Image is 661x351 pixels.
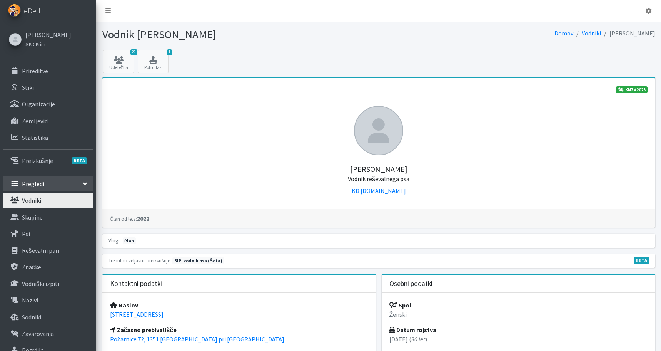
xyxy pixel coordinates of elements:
p: Ženski [389,310,648,319]
strong: Začasno prebivališče [110,326,177,334]
a: Vodniki [582,29,601,37]
p: [DATE] ( ) [389,334,648,344]
a: Reševalni pari [3,243,93,258]
p: Skupine [22,213,43,221]
p: Statistika [22,134,48,141]
a: [PERSON_NAME] [25,30,71,39]
a: Nazivi [3,292,93,308]
strong: Datum rojstva [389,326,436,334]
span: član [123,237,136,244]
a: Vodniki [3,193,93,208]
p: Zavarovanja [22,330,54,338]
strong: 2022 [110,215,149,222]
span: 20 [130,49,137,55]
h1: Vodnik [PERSON_NAME] [102,28,376,41]
a: PreizkušnjeBETA [3,153,93,168]
a: Prireditve [3,63,93,79]
span: BETA [72,157,87,164]
em: 30 let [411,335,425,343]
a: Pregledi [3,176,93,191]
p: Preizkušnje [22,157,53,165]
p: Psi [22,230,30,238]
p: Vodniški izpiti [22,280,59,287]
img: eDedi [8,4,21,17]
p: Vodniki [22,196,41,204]
small: Član od leta: [110,216,137,222]
h3: Osebni podatki [389,280,432,288]
h3: Kontaktni podatki [110,280,162,288]
p: Reševalni pari [22,247,59,254]
p: Organizacije [22,100,55,108]
p: Pregledi [22,180,44,188]
a: Vodniški izpiti [3,276,93,291]
a: Skupine [3,210,93,225]
a: Stiki [3,80,93,95]
h5: [PERSON_NAME] [110,155,648,183]
a: KNZV2025 [616,86,648,93]
small: Vodnik reševalnega psa [348,175,409,183]
p: Zemljevid [22,117,48,125]
li: [PERSON_NAME] [601,28,655,39]
p: Sodniki [22,313,41,321]
p: Prireditve [22,67,48,75]
a: Požarnice 72, 1351 [GEOGRAPHIC_DATA] pri [GEOGRAPHIC_DATA] [110,335,284,343]
p: Stiki [22,84,34,91]
a: Sodniki [3,309,93,325]
span: 1 [167,49,172,55]
p: Nazivi [22,296,38,304]
small: Vloge: [108,237,122,244]
strong: Spol [389,301,411,309]
small: Trenutno veljavne preizkušnje: [108,257,171,264]
a: Psi [3,226,93,242]
a: KD [DOMAIN_NAME] [352,187,406,195]
strong: Naslov [110,301,138,309]
a: Zavarovanja [3,326,93,341]
a: Značke [3,259,93,275]
button: 1 Potrdila [138,50,169,73]
p: Značke [22,263,41,271]
a: ŠKD Krim [25,39,71,49]
a: 20 Udeležba [103,50,134,73]
span: eDedi [24,5,42,17]
small: ŠKD Krim [25,41,45,47]
a: Domov [554,29,573,37]
span: Naslednja preizkušnja: pomlad 2026 [172,257,224,264]
a: [STREET_ADDRESS] [110,311,164,318]
a: Zemljevid [3,113,93,129]
a: Organizacije [3,96,93,112]
a: Statistika [3,130,93,145]
span: V fazi razvoja [634,257,649,264]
